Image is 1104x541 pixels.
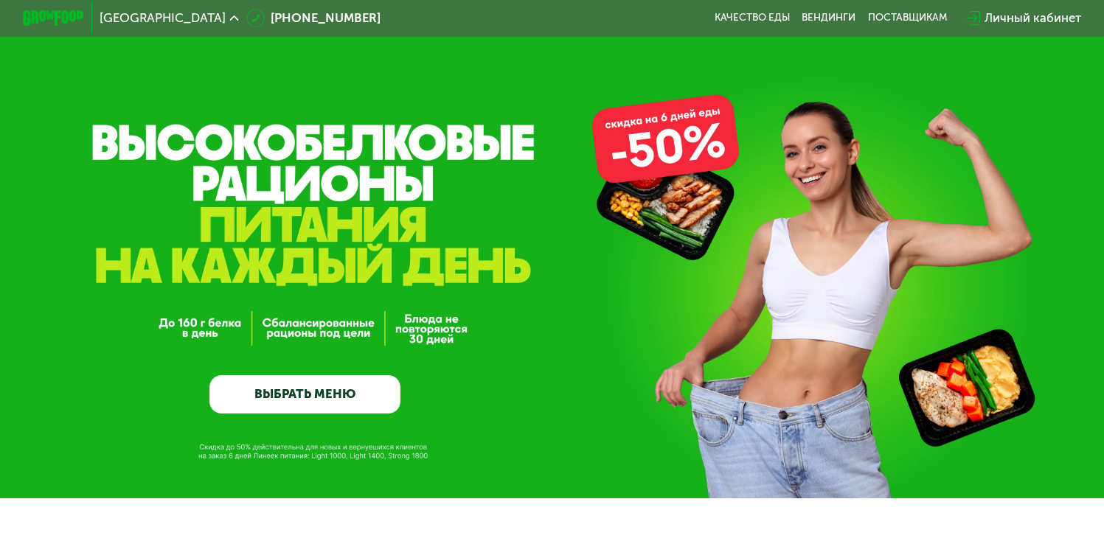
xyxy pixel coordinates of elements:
[715,12,790,24] a: Качество еды
[100,12,226,24] span: [GEOGRAPHIC_DATA]
[868,12,947,24] div: поставщикам
[802,12,855,24] a: Вендинги
[246,9,381,27] a: [PHONE_NUMBER]
[985,9,1081,27] div: Личный кабинет
[209,375,400,413] a: ВЫБРАТЬ МЕНЮ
